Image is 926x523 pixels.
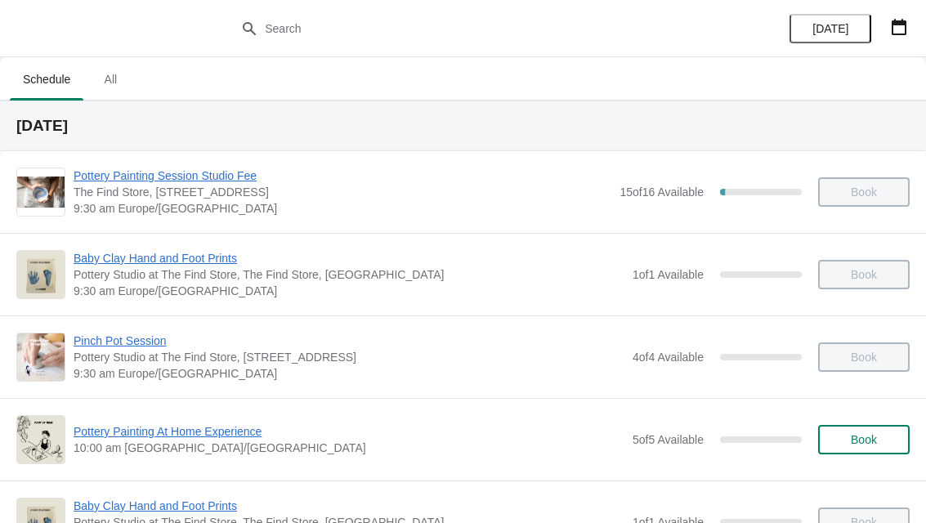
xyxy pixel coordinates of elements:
span: Pottery Painting At Home Experience [74,423,624,440]
span: 1 of 1 Available [633,268,704,281]
span: Pottery Painting Session Studio Fee [74,168,611,184]
img: Pottery Painting At Home Experience | | 10:00 am Europe/London [17,416,65,463]
img: Pinch Pot Session | Pottery Studio at The Find Store, 133 Burnt Ash Road, London, SE12 8RA, UK | ... [17,333,65,381]
span: 4 of 4 Available [633,351,704,364]
span: 9:30 am Europe/[GEOGRAPHIC_DATA] [74,200,611,217]
span: 9:30 am Europe/[GEOGRAPHIC_DATA] [74,283,624,299]
span: [DATE] [812,22,848,35]
span: Baby Clay Hand and Foot Prints [74,250,624,266]
span: Book [851,433,877,446]
button: [DATE] [790,14,871,43]
span: 9:30 am Europe/[GEOGRAPHIC_DATA] [74,365,624,382]
img: Pottery Painting Session Studio Fee | The Find Store, 133 Burnt Ash Road, London SE12 8RA, UK | 9... [17,177,65,208]
span: Schedule [10,65,83,94]
h2: [DATE] [16,118,910,134]
span: All [90,65,131,94]
input: Search [264,14,695,43]
span: 10:00 am [GEOGRAPHIC_DATA]/[GEOGRAPHIC_DATA] [74,440,624,456]
span: 15 of 16 Available [620,186,704,199]
span: Baby Clay Hand and Foot Prints [74,498,624,514]
button: Book [818,425,910,454]
span: Pottery Studio at The Find Store, The Find Store, [GEOGRAPHIC_DATA] [74,266,624,283]
img: Baby Clay Hand and Foot Prints | Pottery Studio at The Find Store, The Find Store, Burnt Ash Road... [17,251,65,298]
span: Pottery Studio at The Find Store, [STREET_ADDRESS] [74,349,624,365]
span: The Find Store, [STREET_ADDRESS] [74,184,611,200]
span: 5 of 5 Available [633,433,704,446]
span: Pinch Pot Session [74,333,624,349]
